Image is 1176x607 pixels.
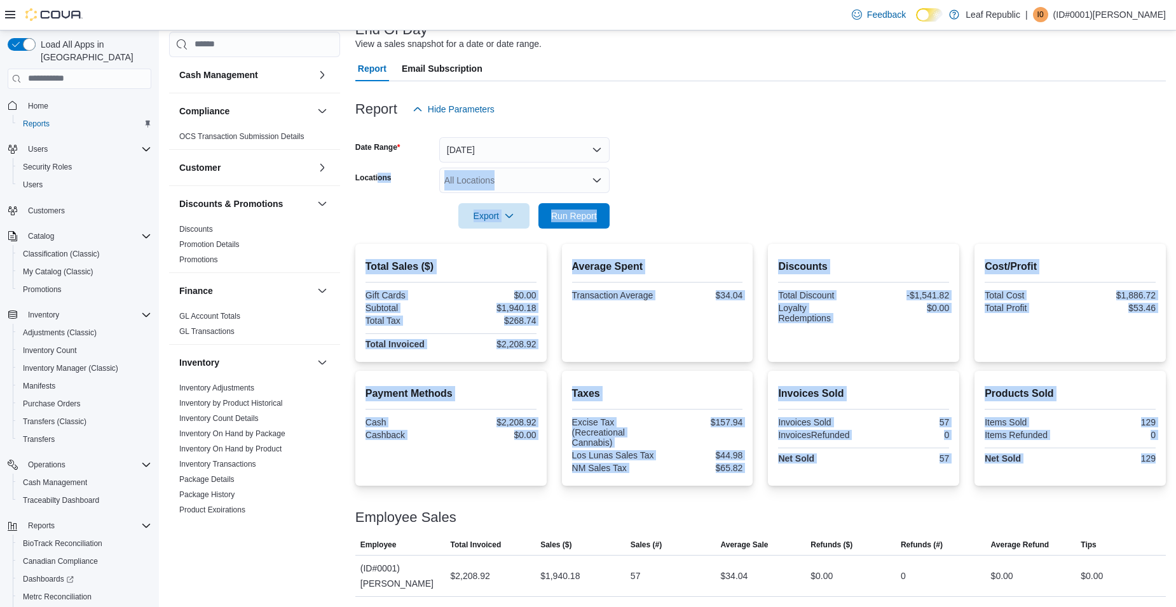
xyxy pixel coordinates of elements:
div: Total Tax [366,316,448,326]
span: Email Subscription [402,56,482,81]
span: Inventory [23,307,151,323]
button: Catalog [23,229,59,244]
span: Metrc Reconciliation [18,589,151,604]
p: | [1025,7,1028,22]
h3: Customer [179,161,221,174]
span: Refunds (#) [901,540,943,550]
button: Operations [3,456,156,474]
h2: Cost/Profit [985,259,1156,274]
h3: Finance [179,284,213,297]
button: Customer [315,160,330,175]
a: Inventory by Product Historical [179,399,283,408]
div: $2,208.92 [450,568,489,584]
a: Feedback [847,2,911,27]
h3: Inventory [179,356,219,369]
span: Classification (Classic) [23,249,100,259]
span: Adjustments (Classic) [23,328,97,338]
button: Customer [179,161,312,174]
span: Reports [23,119,50,129]
a: Product Expirations [179,505,245,514]
div: $2,208.92 [453,339,536,349]
a: Home [23,98,53,114]
span: BioTrack Reconciliation [23,538,102,549]
div: $0.00 [453,430,536,440]
span: Dashboards [23,574,74,584]
h2: Average Spent [572,259,743,274]
div: 57 [866,417,949,427]
a: Inventory Count [18,343,82,358]
div: $53.46 [1073,303,1156,313]
span: Package Details [179,474,235,484]
button: Users [23,142,53,157]
a: GL Account Totals [179,312,240,321]
a: Traceabilty Dashboard [18,493,104,508]
span: Home [23,98,151,114]
strong: Net Sold [778,453,814,464]
div: Loyalty Redemptions [778,303,861,323]
span: Users [18,177,151,192]
button: Reports [13,115,156,133]
button: Reports [23,518,60,533]
button: Cash Management [315,67,330,83]
span: GL Account Totals [179,311,240,321]
span: Promotion Details [179,239,240,250]
span: Classification (Classic) [18,246,151,262]
strong: Net Sold [985,453,1021,464]
h3: Compliance [179,105,229,117]
a: Inventory Manager (Classic) [18,361,123,376]
div: $0.00 [453,290,536,300]
button: Finance [315,283,330,298]
h2: Invoices Sold [778,386,949,401]
span: Discounts [179,224,213,234]
span: My Catalog (Classic) [23,267,93,277]
span: Metrc Reconciliation [23,592,92,602]
div: $2,208.92 [453,417,536,427]
a: Inventory On Hand by Package [179,429,285,438]
span: Average Refund [991,540,1050,550]
div: $0.00 [866,303,949,313]
label: Date Range [355,142,400,152]
img: Cova [25,8,83,21]
button: Cash Management [13,474,156,491]
button: Users [13,176,156,194]
span: Cash Management [18,475,151,490]
button: Run Report [538,203,610,229]
a: Users [18,177,48,192]
h2: Discounts [778,259,949,274]
h2: Total Sales ($) [366,259,537,274]
button: Customers [3,201,156,220]
span: Refunds ($) [810,540,852,550]
div: 129 [1073,417,1156,427]
a: Classification (Classic) [18,246,105,262]
span: BioTrack Reconciliation [18,536,151,551]
span: Tips [1081,540,1096,550]
a: Manifests [18,378,60,394]
h3: Discounts & Promotions [179,197,283,210]
span: Purchase Orders [18,396,151,411]
button: Inventory [23,307,64,323]
a: Inventory On Hand by Product [179,444,282,453]
div: 57 [866,453,949,464]
span: Traceabilty Dashboard [23,495,99,505]
strong: Total Invoiced [366,339,425,349]
button: Security Roles [13,158,156,176]
div: 0 [866,430,949,440]
div: $34.04 [721,568,748,584]
span: Purchase Orders [23,399,81,409]
span: Canadian Compliance [23,556,98,566]
button: Inventory [179,356,312,369]
button: Traceabilty Dashboard [13,491,156,509]
span: Catalog [23,229,151,244]
div: Inventory [169,380,340,568]
span: Product Expirations [179,505,245,515]
button: [DATE] [439,137,610,163]
a: Promotions [18,282,67,297]
span: Users [23,180,43,190]
a: Canadian Compliance [18,554,103,569]
span: Load All Apps in [GEOGRAPHIC_DATA] [36,38,151,63]
h3: Employee Sales [355,510,456,525]
a: Package History [179,490,235,499]
button: Purchase Orders [13,395,156,413]
div: -$1,541.82 [866,290,949,300]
